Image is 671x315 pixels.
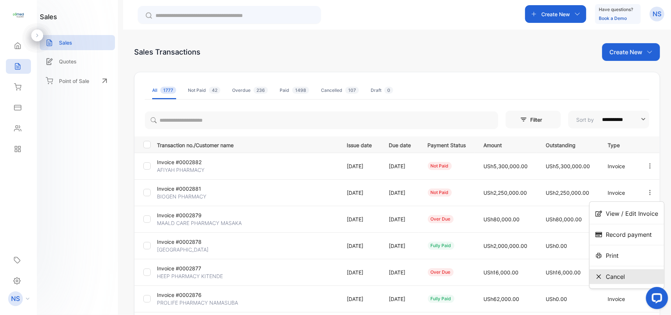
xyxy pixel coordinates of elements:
[347,189,374,197] p: [DATE]
[389,269,413,276] p: [DATE]
[40,54,115,69] a: Quotes
[428,140,469,149] p: Payment Status
[59,39,72,46] p: Sales
[347,295,374,303] p: [DATE]
[157,299,238,307] p: PROLIFE PHARMACY NAMASUBA
[157,238,217,246] p: Invoice #0002878
[13,10,24,21] img: logo
[546,216,582,222] span: USh80,000.00
[157,211,217,219] p: Invoice #0002879
[157,140,338,149] p: Transaction no./Customer name
[59,58,77,65] p: Quotes
[209,87,220,94] span: 42
[546,269,581,276] span: USh16,000.00
[483,243,527,249] span: USh2,000,000.00
[606,209,658,218] span: View / Edit Invoice
[347,140,374,149] p: Issue date
[157,185,217,193] p: Invoice #0002881
[606,251,619,260] span: Print
[371,87,393,94] div: Draft
[232,87,268,94] div: Overdue
[608,295,631,303] p: Invoice
[483,216,520,222] span: USh80,000.00
[546,163,590,169] span: USh5,300,000.00
[389,140,413,149] p: Due date
[640,284,671,315] iframe: LiveChat chat widget
[525,5,586,23] button: Create New
[40,12,57,22] h1: sales
[292,87,309,94] span: 1498
[11,294,20,304] p: NS
[599,6,633,13] p: Have questions?
[576,116,594,124] p: Sort by
[389,295,413,303] p: [DATE]
[347,215,374,223] p: [DATE]
[546,296,567,302] span: USh0.00
[188,87,220,94] div: Not Paid
[40,73,115,89] a: Point of Sale
[546,190,589,196] span: USh2,250,000.00
[347,242,374,250] p: [DATE]
[428,162,452,170] div: not paid
[157,246,217,253] p: [GEOGRAPHIC_DATA]
[40,35,115,50] a: Sales
[602,43,660,61] button: Create New
[384,87,393,94] span: 0
[157,272,223,280] p: HEEP PHARMACY KITENDE
[389,242,413,250] p: [DATE]
[134,46,200,58] div: Sales Transactions
[321,87,359,94] div: Cancelled
[428,295,454,303] div: fully paid
[157,291,217,299] p: Invoice #0002876
[483,269,518,276] span: USh16,000.00
[254,87,268,94] span: 236
[428,215,454,223] div: over due
[59,77,89,85] p: Point of Sale
[157,264,217,272] p: Invoice #0002877
[389,162,413,170] p: [DATE]
[568,111,649,128] button: Sort by
[608,162,631,170] p: Invoice
[546,140,593,149] p: Outstanding
[157,219,242,227] p: MAALD CARE PHARMACY MASAKA
[157,158,217,166] p: Invoice #0002882
[389,189,413,197] p: [DATE]
[389,215,413,223] p: [DATE]
[152,87,176,94] div: All
[428,188,452,197] div: not paid
[160,87,176,94] span: 1777
[599,15,627,21] a: Book a Demo
[483,296,519,302] span: USh62,000.00
[428,242,454,250] div: fully paid
[157,193,217,200] p: BIOGEN PHARMACY
[650,5,664,23] button: NS
[483,190,527,196] span: USh2,250,000.00
[428,268,454,276] div: over due
[280,87,309,94] div: Paid
[541,10,570,18] p: Create New
[546,243,567,249] span: USh0.00
[608,140,631,149] p: Type
[347,162,374,170] p: [DATE]
[345,87,359,94] span: 107
[609,48,642,56] p: Create New
[483,163,528,169] span: USh5,300,000.00
[653,9,661,19] p: NS
[157,166,217,174] p: AFIYAH PHARMACY
[606,272,625,281] span: Cancel
[608,189,631,197] p: Invoice
[347,269,374,276] p: [DATE]
[606,230,652,239] span: Record payment
[483,140,531,149] p: Amount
